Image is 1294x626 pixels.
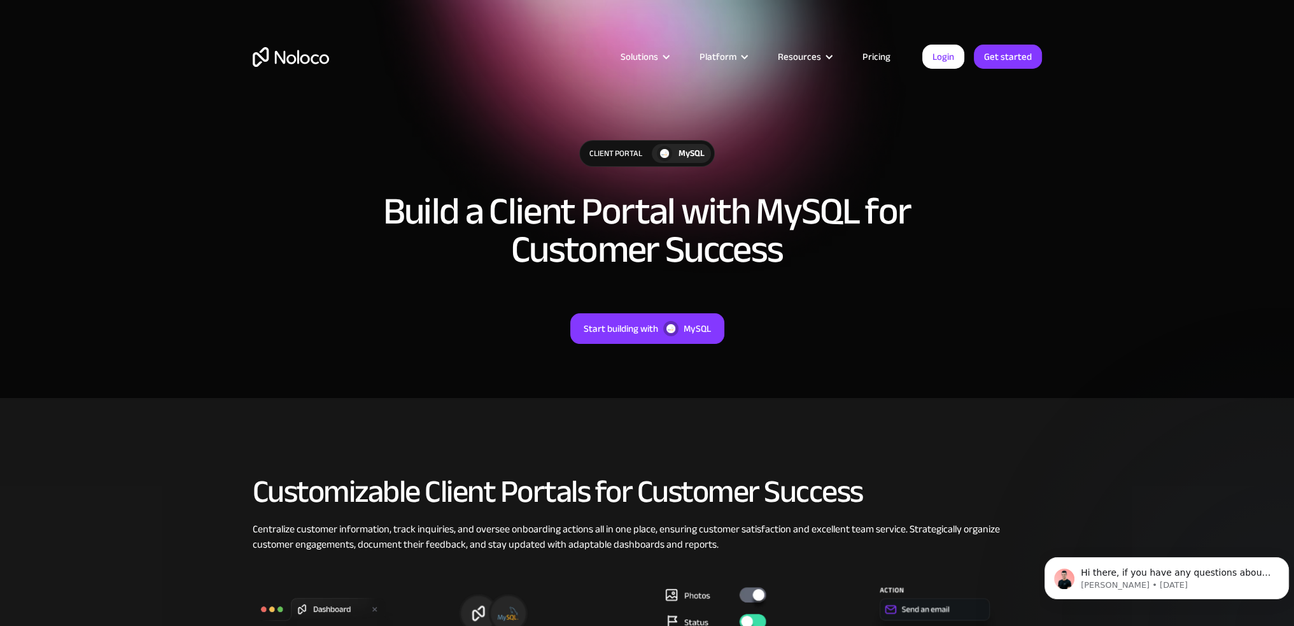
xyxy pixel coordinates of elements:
[1039,530,1294,620] iframe: Intercom notifications message
[684,320,711,337] div: MySQL
[679,146,705,160] div: MySQL
[700,48,736,65] div: Platform
[922,45,964,69] a: Login
[570,313,724,344] a: Start building withMySQL
[361,192,934,269] h1: Build a Client Portal with MySQL for Customer Success
[580,141,652,166] div: Client Portal
[253,47,329,67] a: home
[253,522,1042,552] div: Centralize customer information, track inquiries, and oversee onboarding actions all in one place...
[605,48,684,65] div: Solutions
[621,48,658,65] div: Solutions
[253,474,1042,509] h2: Customizable Client Portals for Customer Success
[584,320,658,337] div: Start building with
[684,48,762,65] div: Platform
[847,48,906,65] a: Pricing
[778,48,821,65] div: Resources
[762,48,847,65] div: Resources
[974,45,1042,69] a: Get started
